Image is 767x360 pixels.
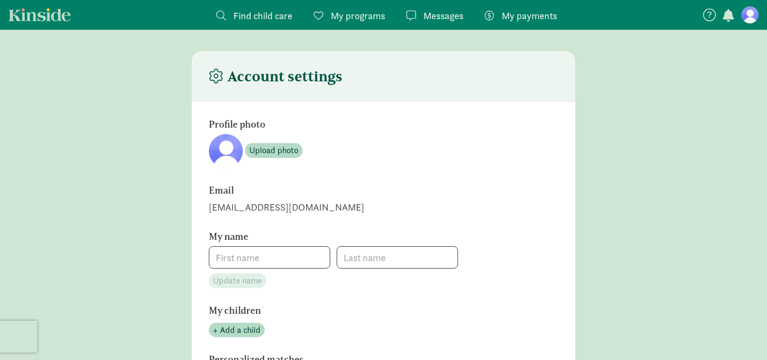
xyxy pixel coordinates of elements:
[209,200,558,214] div: [EMAIL_ADDRESS][DOMAIN_NAME]
[423,9,463,23] span: Messages
[245,143,303,158] button: Upload photo
[209,119,502,130] h6: Profile photo
[233,9,292,23] span: Find child care
[209,323,265,338] button: + Add a child
[209,247,330,268] input: First name
[502,9,557,23] span: My payments
[209,231,502,242] h6: My name
[209,68,342,85] h4: Account settings
[209,273,266,288] button: Update name
[209,185,502,196] h6: Email
[249,144,298,157] span: Upload photo
[213,274,262,287] span: Update name
[209,305,502,316] h6: My children
[331,9,385,23] span: My programs
[213,324,260,337] span: + Add a child
[9,8,71,21] a: Kinside
[337,247,458,268] input: Last name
